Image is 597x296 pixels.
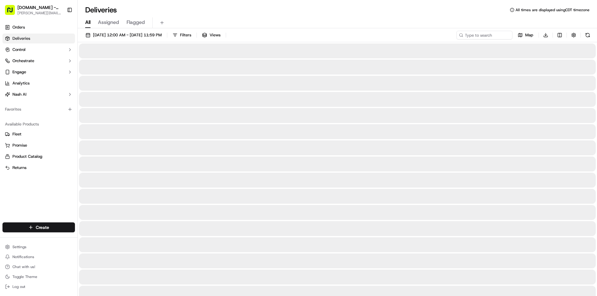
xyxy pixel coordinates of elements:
span: All times are displayed using CDT timezone [516,7,590,12]
span: Create [36,224,49,230]
span: Returns [12,165,26,171]
button: Orchestrate [2,56,75,66]
button: [DOMAIN_NAME] - [GEOGRAPHIC_DATA] [17,4,62,11]
button: [PERSON_NAME][EMAIL_ADDRESS][PERSON_NAME][DOMAIN_NAME] [17,11,62,16]
button: Returns [2,163,75,173]
a: Product Catalog [5,154,72,159]
span: Nash AI [12,92,26,97]
button: Promise [2,140,75,150]
button: Toggle Theme [2,272,75,281]
a: Orders [2,22,75,32]
span: [DATE] 12:00 AM - [DATE] 11:59 PM [93,32,162,38]
button: Engage [2,67,75,77]
span: Engage [12,69,26,75]
span: Flagged [127,19,145,26]
span: Settings [12,244,26,249]
button: [DATE] 12:00 AM - [DATE] 11:59 PM [83,31,164,39]
div: Favorites [2,104,75,114]
span: Notifications [12,254,34,259]
button: Control [2,45,75,55]
a: Fleet [5,131,72,137]
span: Orchestrate [12,58,34,64]
span: Map [525,32,533,38]
span: Toggle Theme [12,274,37,279]
span: Control [12,47,25,52]
button: Nash AI [2,89,75,99]
button: Product Catalog [2,152,75,162]
button: Log out [2,282,75,291]
span: Promise [12,143,27,148]
button: Fleet [2,129,75,139]
button: Map [515,31,536,39]
span: Orders [12,25,25,30]
button: Create [2,222,75,232]
button: Chat with us! [2,262,75,271]
a: Returns [5,165,72,171]
span: Analytics [12,80,30,86]
span: Log out [12,284,25,289]
a: Analytics [2,78,75,88]
span: Product Catalog [12,154,42,159]
h1: Deliveries [85,5,117,15]
button: Notifications [2,253,75,261]
button: Views [199,31,223,39]
button: Settings [2,243,75,251]
span: Fleet [12,131,21,137]
button: Refresh [583,31,592,39]
span: Views [210,32,220,38]
input: Type to search [456,31,512,39]
span: Chat with us! [12,264,35,269]
div: Available Products [2,119,75,129]
a: Deliveries [2,34,75,43]
span: Filters [180,32,191,38]
button: [DOMAIN_NAME] - [GEOGRAPHIC_DATA][PERSON_NAME][EMAIL_ADDRESS][PERSON_NAME][DOMAIN_NAME] [2,2,64,17]
span: All [85,19,90,26]
a: Promise [5,143,72,148]
span: Deliveries [12,36,30,41]
span: Assigned [98,19,119,26]
button: Filters [170,31,194,39]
